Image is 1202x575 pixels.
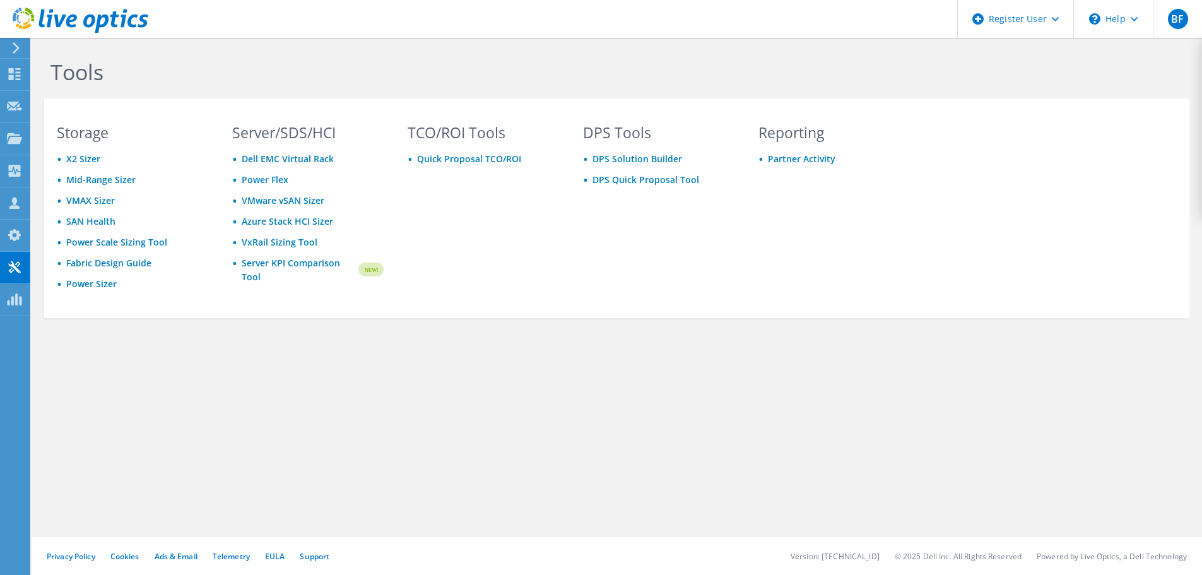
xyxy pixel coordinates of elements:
[242,236,317,248] a: VxRail Sizing Tool
[1037,551,1187,562] li: Powered by Live Optics, a Dell Technology
[232,126,384,139] h3: Server/SDS/HCI
[583,126,734,139] h3: DPS Tools
[758,126,910,139] h3: Reporting
[791,551,880,562] li: Version: [TECHNICAL_ID]
[66,174,136,186] a: Mid-Range Sizer
[417,153,521,165] a: Quick Proposal TCO/ROI
[242,256,356,284] a: Server KPI Comparison Tool
[242,174,288,186] a: Power Flex
[57,126,208,139] h3: Storage
[213,551,250,562] a: Telemetry
[1089,13,1100,25] svg: \n
[66,236,167,248] a: Power Scale Sizing Tool
[66,194,115,206] a: VMAX Sizer
[242,153,334,165] a: Dell EMC Virtual Rack
[1168,9,1188,29] span: BF
[242,215,333,227] a: Azure Stack HCI Sizer
[895,551,1022,562] li: © 2025 Dell Inc. All Rights Reserved
[592,174,699,186] a: DPS Quick Proposal Tool
[66,257,151,269] a: Fabric Design Guide
[242,194,324,206] a: VMware vSAN Sizer
[265,551,285,562] a: EULA
[155,551,197,562] a: Ads & Email
[110,551,139,562] a: Cookies
[66,215,115,227] a: SAN Health
[592,153,682,165] a: DPS Solution Builder
[300,551,329,562] a: Support
[66,278,117,290] a: Power Sizer
[408,126,559,139] h3: TCO/ROI Tools
[768,153,835,165] a: Partner Activity
[47,551,95,562] a: Privacy Policy
[50,59,902,85] h1: Tools
[356,255,384,285] img: new-badge.svg
[66,153,100,165] a: X2 Sizer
